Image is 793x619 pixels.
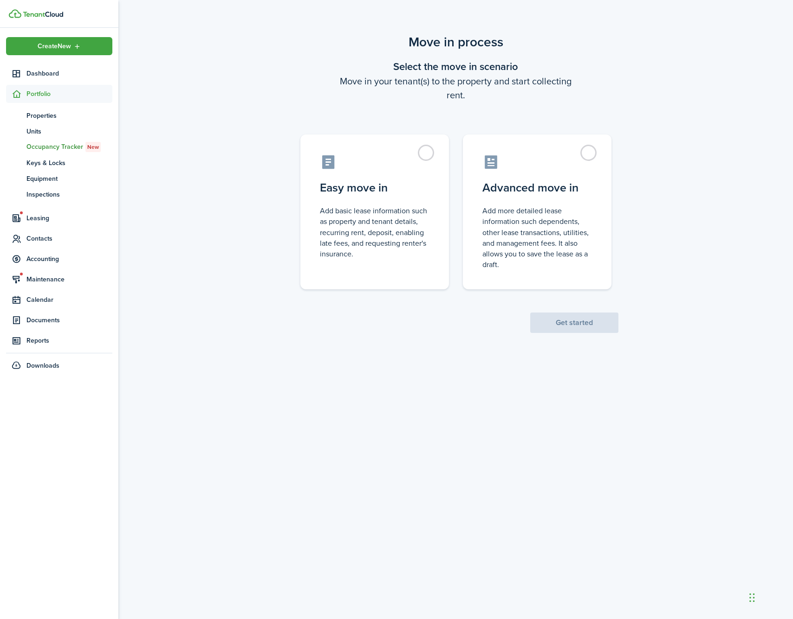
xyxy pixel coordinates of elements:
control-radio-card-description: Add basic lease information such as property and tenant details, recurring rent, deposit, enablin... [320,205,429,259]
a: Inspections [6,186,112,202]
iframe: Chat Widget [747,574,793,619]
span: Dashboard [26,69,112,78]
span: Portfolio [26,89,112,99]
span: Calendar [26,295,112,305]
a: Keys & Locks [6,155,112,171]
a: Occupancy TrackerNew [6,139,112,155]
a: Units [6,123,112,139]
control-radio-card-title: Easy move in [320,179,429,196]
scenario-title: Move in process [293,32,618,52]
span: Equipment [26,174,112,184]
span: Leasing [26,213,112,223]
button: Open menu [6,37,112,55]
span: Keys & Locks [26,158,112,168]
span: Occupancy Tracker [26,142,112,152]
div: Drag [749,584,755,612]
wizard-step-header-title: Select the move in scenario [293,59,618,74]
span: Reports [26,336,112,345]
span: Properties [26,111,112,121]
span: Downloads [26,361,59,370]
span: Create New [38,43,71,50]
control-radio-card-title: Advanced move in [482,179,592,196]
a: Dashboard [6,64,112,83]
span: Units [26,127,112,136]
span: Contacts [26,234,112,243]
span: Inspections [26,190,112,199]
control-radio-card-description: Add more detailed lease information such dependents, other lease transactions, utilities, and man... [482,205,592,270]
img: TenantCloud [23,12,63,17]
span: Accounting [26,254,112,264]
span: Documents [26,315,112,325]
span: Maintenance [26,274,112,284]
img: TenantCloud [9,9,21,18]
a: Properties [6,108,112,123]
a: Equipment [6,171,112,186]
wizard-step-header-description: Move in your tenant(s) to the property and start collecting rent. [293,74,618,102]
a: Reports [6,332,112,350]
span: New [87,143,99,151]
